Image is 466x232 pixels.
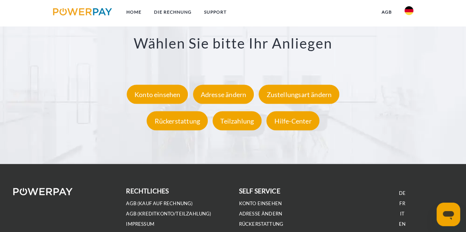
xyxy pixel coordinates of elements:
[266,111,319,131] div: Hilfe-Center
[375,6,398,19] a: agb
[13,188,73,195] img: logo-powerpay-white.svg
[127,85,188,104] div: Konto einsehen
[399,190,406,196] a: DE
[239,221,284,227] a: Rückerstattung
[193,85,254,104] div: Adresse ändern
[399,200,405,207] a: FR
[53,8,112,15] img: logo-powerpay.svg
[197,6,232,19] a: SUPPORT
[126,187,169,195] b: rechtliches
[147,6,197,19] a: DIE RECHNUNG
[264,117,321,125] a: Hilfe-Center
[259,85,339,104] div: Zustellungsart ändern
[239,211,283,217] a: Adresse ändern
[120,6,147,19] a: Home
[404,6,413,15] img: de
[126,211,211,217] a: AGB (Kreditkonto/Teilzahlung)
[147,111,208,131] div: Rückerstattung
[191,90,256,99] a: Adresse ändern
[239,200,282,207] a: Konto einsehen
[126,200,193,207] a: AGB (Kauf auf Rechnung)
[437,203,460,226] iframe: Schaltfläche zum Öffnen des Messaging-Fensters
[126,221,154,227] a: IMPRESSUM
[239,187,280,195] b: self service
[399,221,406,227] a: EN
[125,90,190,99] a: Konto einsehen
[32,35,434,52] h3: Wählen Sie bitte Ihr Anliegen
[257,90,341,99] a: Zustellungsart ändern
[145,117,210,125] a: Rückerstattung
[400,211,404,217] a: IT
[211,117,263,125] a: Teilzahlung
[213,111,262,131] div: Teilzahlung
